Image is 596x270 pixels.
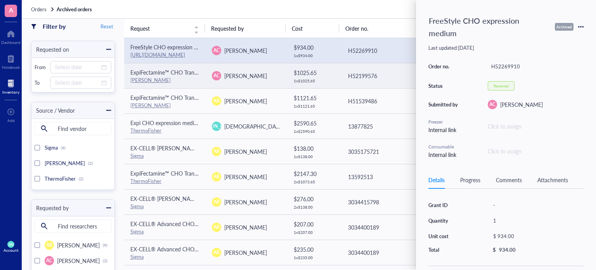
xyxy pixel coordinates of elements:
[341,113,423,139] td: 13877825
[428,150,459,159] div: Internal link
[130,202,144,210] a: Sigma
[61,145,66,150] div: (6)
[213,224,220,231] span: AR
[79,176,83,181] div: (2)
[224,148,267,155] span: [PERSON_NAME]
[31,106,75,115] div: Source / Vendor
[130,152,144,159] a: Sigma
[213,148,220,155] span: AR
[490,200,584,211] div: -
[294,119,335,127] div: $ 2590.65
[496,176,522,184] div: Comments
[43,21,66,31] div: Filter by
[428,233,468,240] div: Unit cost
[31,5,47,13] span: Orders
[35,79,47,86] div: To
[348,97,416,105] div: H51539486
[348,122,416,131] div: 13877825
[294,154,335,159] div: 1 x $ 138.00
[31,204,69,212] div: Requested by
[488,122,584,131] div: Click to assign
[31,6,55,13] a: Orders
[103,243,107,247] div: (9)
[294,104,335,108] div: 1 x $ 1121.65
[428,118,459,125] div: Freezer
[555,23,573,31] div: Archived
[9,5,13,15] span: A
[130,76,171,84] a: [PERSON_NAME]
[130,24,189,33] span: Request
[1,28,21,45] a: Dashboard
[198,123,235,130] span: [PERSON_NAME]
[35,64,47,71] div: From
[428,246,468,253] div: Total
[294,205,335,209] div: 2 x $ 138.00
[348,223,416,232] div: 3034400189
[428,101,459,108] div: Submitted by
[130,144,217,152] span: EX-CELL® [PERSON_NAME] Fusion
[294,68,335,77] div: $ 1025.65
[130,195,217,202] span: EX-CELL® [PERSON_NAME] Fusion
[1,40,21,45] div: Dashboard
[55,78,100,87] input: Select date
[57,241,100,249] span: [PERSON_NAME]
[294,230,335,235] div: 1 x $ 207.00
[286,19,340,38] th: Cost
[428,63,459,70] div: Order no.
[488,147,521,155] div: Click to assign
[489,101,496,108] span: AC
[224,72,267,80] span: [PERSON_NAME]
[294,179,335,184] div: 2 x $ 1073.65
[224,198,267,206] span: [PERSON_NAME]
[294,78,335,83] div: 1 x $ 1025.65
[224,249,267,256] span: [PERSON_NAME]
[124,19,205,38] th: Request
[494,84,509,88] div: Received
[348,147,416,156] div: 3035175721
[213,47,220,54] span: AC
[130,119,202,127] span: Expi CHO expression medium
[130,101,171,109] a: [PERSON_NAME]
[499,246,516,253] div: 934.00
[428,44,584,51] div: Last updated: [DATE]
[130,68,222,76] span: ExpiFectamine™ CHO Transfection Kit
[294,255,335,260] div: 1 x $ 235.00
[341,88,423,113] td: H51539486
[348,71,416,80] div: H52199576
[460,176,480,184] div: Progress
[341,189,423,214] td: 3034415798
[45,144,58,151] span: Sigma
[348,46,416,55] div: H52269910
[130,51,185,58] a: [URL][DOMAIN_NAME]
[348,172,416,181] div: 13592513
[341,139,423,164] td: 3035175721
[2,77,19,94] a: Inventory
[428,82,459,89] div: Status
[103,258,107,263] div: (2)
[2,52,20,70] a: Notebook
[341,240,423,265] td: 3034400189
[294,245,335,254] div: $ 235.00
[57,257,100,265] span: [PERSON_NAME]
[130,94,222,101] span: ExpiFectamine™ CHO Transfection Kit
[213,199,220,206] span: AR
[130,228,144,235] a: Sigma
[224,97,267,105] span: [PERSON_NAME]
[339,19,420,38] th: Order no.
[46,257,52,264] span: AC
[213,173,220,180] span: AR
[8,242,14,247] span: JW
[46,242,52,249] span: AR
[537,176,568,184] div: Attachments
[341,38,423,63] td: H52269910
[428,143,459,150] div: Consumable
[224,47,267,54] span: [PERSON_NAME]
[213,249,220,256] span: AR
[490,231,580,242] div: $ 934.00
[341,63,423,88] td: H52199576
[294,53,335,58] div: 1 x $ 934.00
[130,43,213,51] span: FreeStyle CHO expression medium
[130,220,255,228] span: EX-CELL® Advanced CHO Feed 1 (without glucose)
[45,175,76,182] span: ThermoFisher
[224,173,267,181] span: [PERSON_NAME]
